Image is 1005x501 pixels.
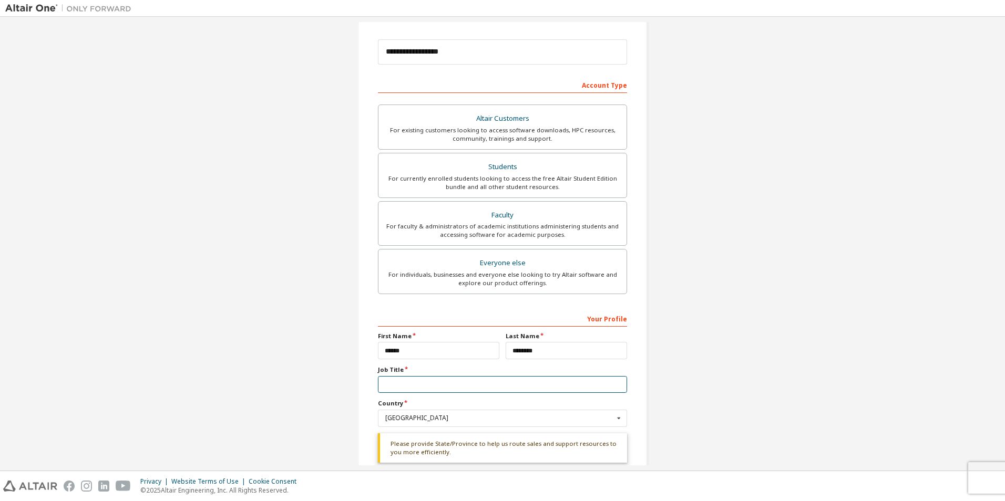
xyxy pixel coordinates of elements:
div: For currently enrolled students looking to access the free Altair Student Edition bundle and all ... [385,174,620,191]
div: Website Terms of Use [171,477,249,486]
div: Altair Customers [385,111,620,126]
div: Everyone else [385,256,620,270]
div: Cookie Consent [249,477,303,486]
div: For existing customers looking to access software downloads, HPC resources, community, trainings ... [385,126,620,143]
img: instagram.svg [81,481,92,492]
label: First Name [378,332,499,340]
div: Faculty [385,208,620,223]
div: For individuals, businesses and everyone else looking to try Altair software and explore our prod... [385,270,620,287]
label: Country [378,399,627,408]
img: linkedin.svg [98,481,109,492]
p: © 2025 Altair Engineering, Inc. All Rights Reserved. [140,486,303,495]
div: Students [385,160,620,174]
div: Privacy [140,477,171,486]
label: Job Title [378,366,627,374]
div: Please provide State/Province to help us route sales and support resources to you more efficiently. [378,433,627,463]
label: Last Name [506,332,627,340]
img: Altair One [5,3,137,14]
div: [GEOGRAPHIC_DATA] [385,415,614,421]
div: For faculty & administrators of academic institutions administering students and accessing softwa... [385,222,620,239]
div: Your Profile [378,310,627,327]
div: Account Type [378,76,627,93]
img: facebook.svg [64,481,75,492]
img: altair_logo.svg [3,481,57,492]
img: youtube.svg [116,481,131,492]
